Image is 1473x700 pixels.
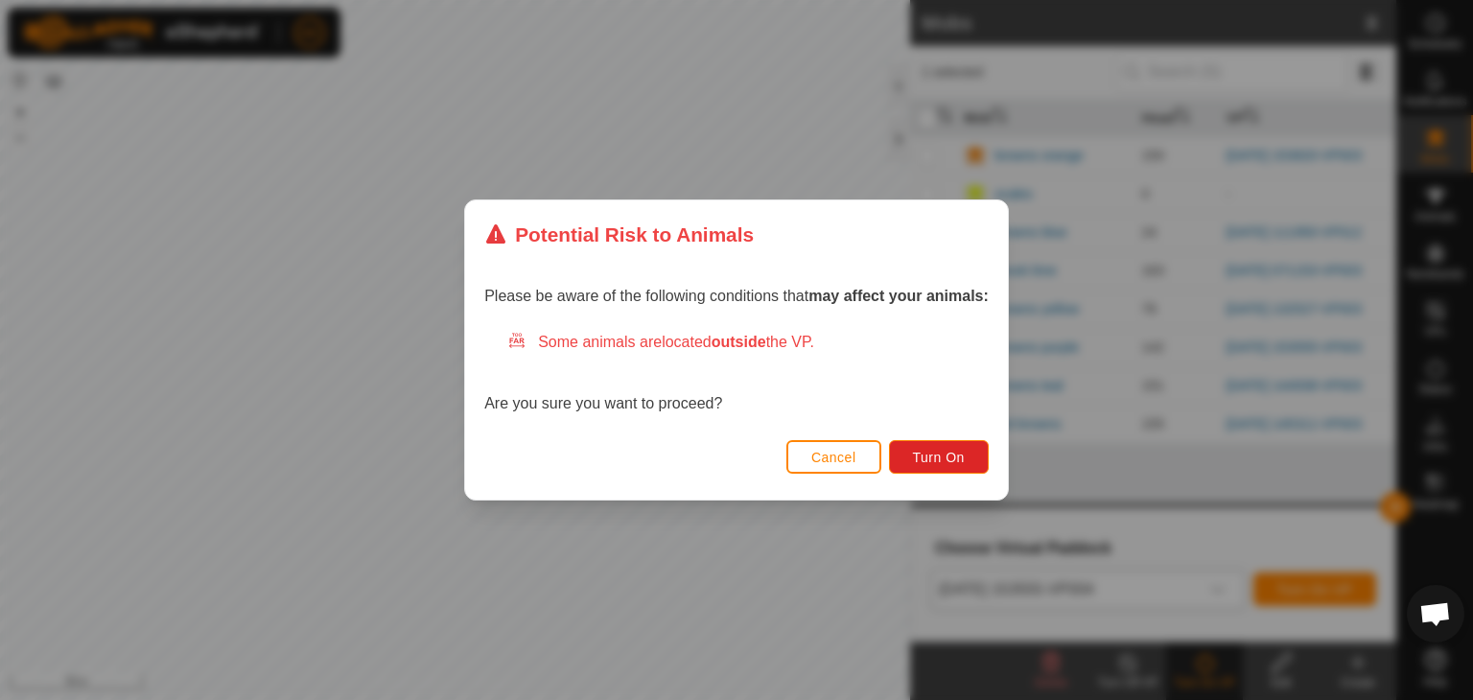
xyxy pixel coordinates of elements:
[786,440,881,474] button: Cancel
[484,331,989,415] div: Are you sure you want to proceed?
[808,288,989,304] strong: may affect your animals:
[811,450,856,465] span: Cancel
[913,450,965,465] span: Turn On
[1407,585,1464,642] div: Open chat
[484,288,989,304] span: Please be aware of the following conditions that
[889,440,989,474] button: Turn On
[507,331,989,354] div: Some animals are
[484,220,754,249] div: Potential Risk to Animals
[712,334,766,350] strong: outside
[662,334,814,350] span: located the VP.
